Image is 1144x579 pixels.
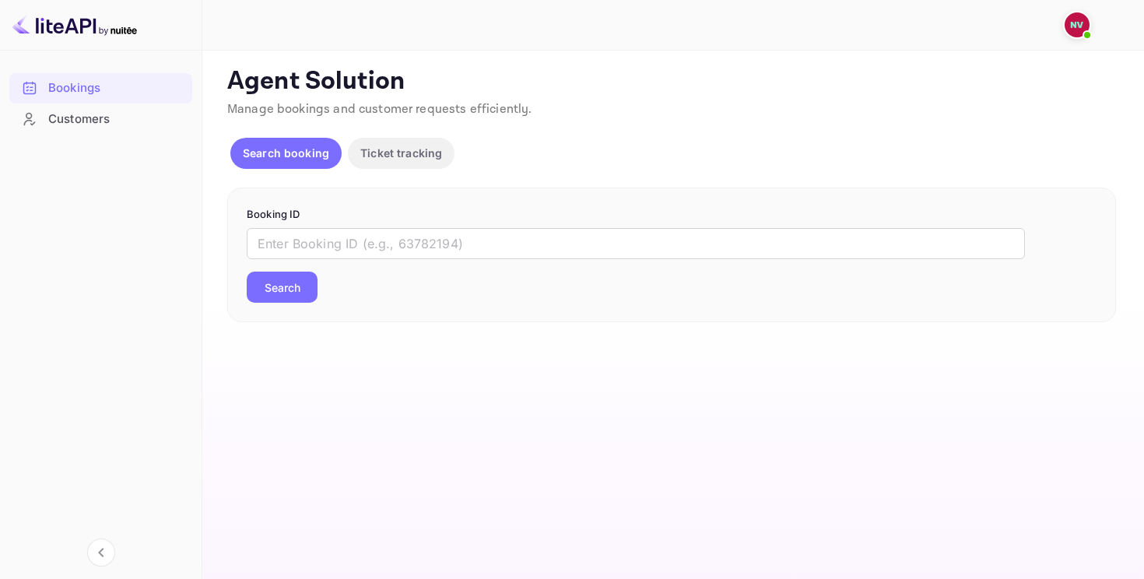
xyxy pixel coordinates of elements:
[9,104,192,133] a: Customers
[247,272,318,303] button: Search
[9,104,192,135] div: Customers
[1065,12,1090,37] img: Nicholas Valbusa
[360,145,442,161] p: Ticket tracking
[48,111,184,128] div: Customers
[243,145,329,161] p: Search booking
[247,207,1097,223] p: Booking ID
[9,73,192,104] div: Bookings
[227,101,532,118] span: Manage bookings and customer requests efficiently.
[87,539,115,567] button: Collapse navigation
[227,66,1116,97] p: Agent Solution
[9,73,192,102] a: Bookings
[12,12,137,37] img: LiteAPI logo
[247,228,1025,259] input: Enter Booking ID (e.g., 63782194)
[48,79,184,97] div: Bookings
